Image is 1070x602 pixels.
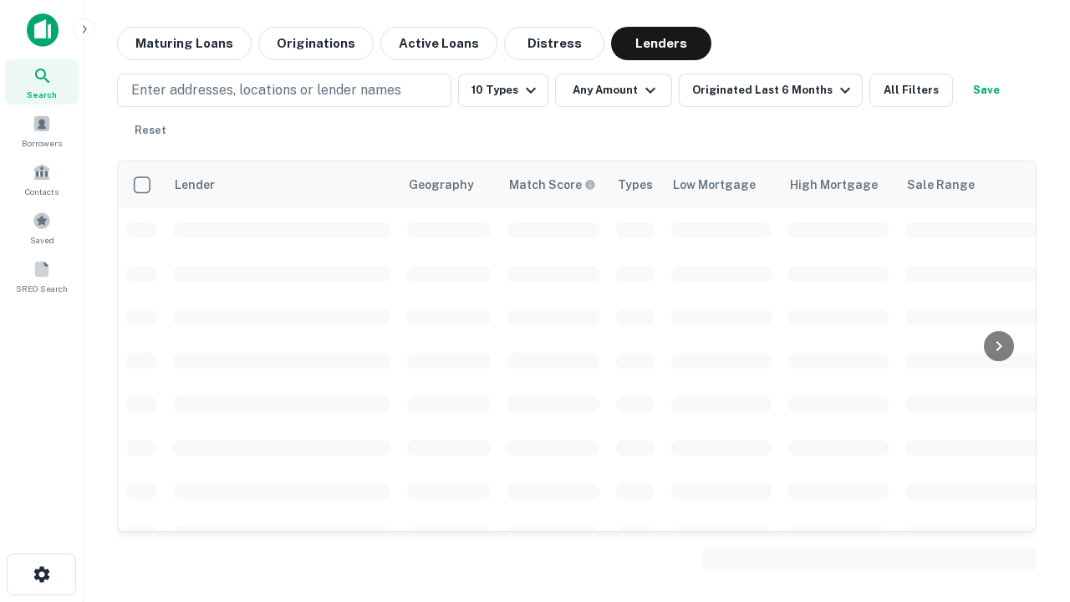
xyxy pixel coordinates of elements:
th: Lender [165,161,399,208]
th: Geography [399,161,499,208]
th: Types [608,161,663,208]
img: capitalize-icon.png [27,13,59,47]
div: High Mortgage [790,175,878,195]
a: SREO Search [5,253,79,298]
p: Enter addresses, locations or lender names [131,80,401,100]
div: Sale Range [907,175,975,195]
span: SREO Search [16,282,68,295]
div: Low Mortgage [673,175,756,195]
th: High Mortgage [780,161,897,208]
div: Geography [409,175,474,195]
div: Originated Last 6 Months [692,80,855,100]
th: Low Mortgage [663,161,780,208]
th: Capitalize uses an advanced AI algorithm to match your search with the best lender. The match sco... [499,161,608,208]
button: All Filters [869,74,953,107]
span: Contacts [25,185,59,198]
iframe: Chat Widget [986,415,1070,495]
button: Lenders [611,27,711,60]
button: Enter addresses, locations or lender names [117,74,451,107]
div: Capitalize uses an advanced AI algorithm to match your search with the best lender. The match sco... [509,176,596,194]
a: Saved [5,205,79,250]
h6: Match Score [509,176,593,194]
a: Search [5,59,79,105]
button: Maturing Loans [117,27,252,60]
th: Sale Range [897,161,1047,208]
button: Distress [504,27,604,60]
div: Lender [175,175,215,195]
button: 10 Types [458,74,548,107]
span: Borrowers [22,136,62,150]
div: Types [618,175,653,195]
button: Originated Last 6 Months [679,74,863,107]
button: Reset [124,114,177,147]
span: Saved [30,233,54,247]
button: Originations [258,27,374,60]
span: Search [27,88,57,101]
button: Any Amount [555,74,672,107]
button: Active Loans [380,27,497,60]
button: Save your search to get updates of matches that match your search criteria. [960,74,1013,107]
a: Contacts [5,156,79,202]
a: Borrowers [5,108,79,153]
